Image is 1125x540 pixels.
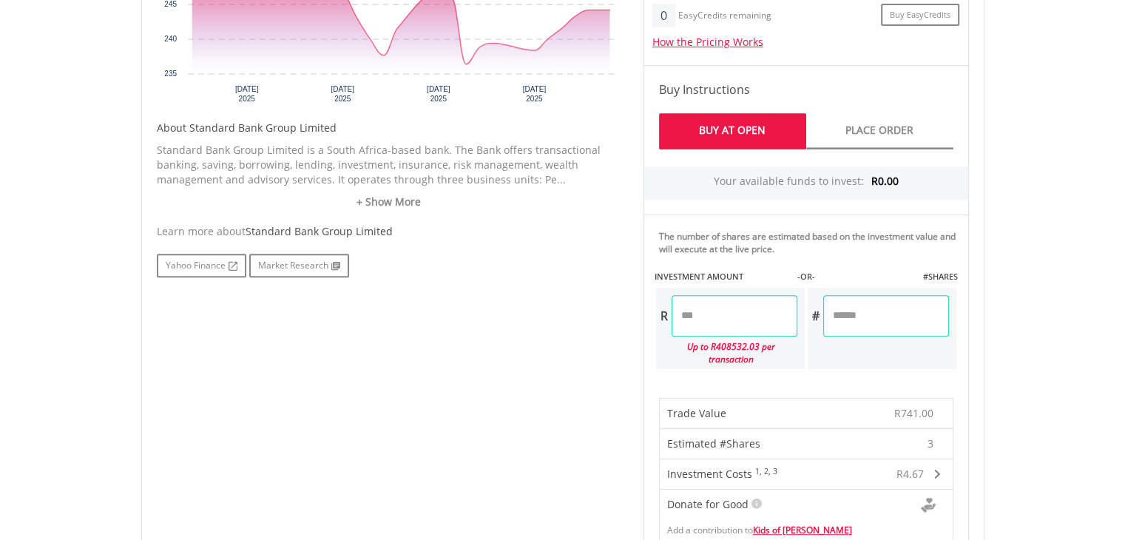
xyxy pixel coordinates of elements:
label: -OR- [797,271,814,283]
div: Learn more about [157,224,621,239]
text: [DATE] 2025 [522,85,546,103]
a: How the Pricing Works [652,35,763,49]
div: The number of shares are estimated based on the investment value and will execute at the live price. [659,230,962,255]
label: #SHARES [922,271,957,283]
span: Estimated #Shares [667,436,760,450]
div: Add a contribution to [660,516,953,536]
div: 0 [652,4,675,27]
a: Yahoo Finance [157,254,246,277]
text: [DATE] 2025 [427,85,450,103]
div: R [656,295,672,337]
span: Donate for Good [667,497,749,511]
a: Buy At Open [659,113,806,149]
p: Standard Bank Group Limited is a South Africa-based bank. The Bank offers transactional banking, ... [157,143,621,187]
span: R0.00 [871,174,899,188]
img: Donte For Good [921,498,936,513]
span: R741.00 [894,406,933,420]
sup: 1, 2, 3 [755,466,777,476]
a: Kids of [PERSON_NAME] [753,524,852,536]
a: Buy EasyCredits [881,4,959,27]
span: Trade Value [667,406,726,420]
a: Place Order [806,113,953,149]
span: Standard Bank Group Limited [246,224,393,238]
h5: About Standard Bank Group Limited [157,121,621,135]
text: [DATE] 2025 [234,85,258,103]
label: INVESTMENT AMOUNT [655,271,743,283]
div: Up to R408532.03 per transaction [656,337,797,369]
text: [DATE] 2025 [331,85,354,103]
h4: Buy Instructions [659,81,953,98]
div: # [808,295,823,337]
span: R4.67 [896,467,924,481]
a: + Show More [157,195,621,209]
span: Investment Costs [667,467,752,481]
span: 3 [928,436,933,451]
div: Your available funds to invest: [644,166,968,200]
text: 235 [164,70,177,78]
div: EasyCredits remaining [678,10,771,23]
a: Market Research [249,254,349,277]
text: 240 [164,35,177,43]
